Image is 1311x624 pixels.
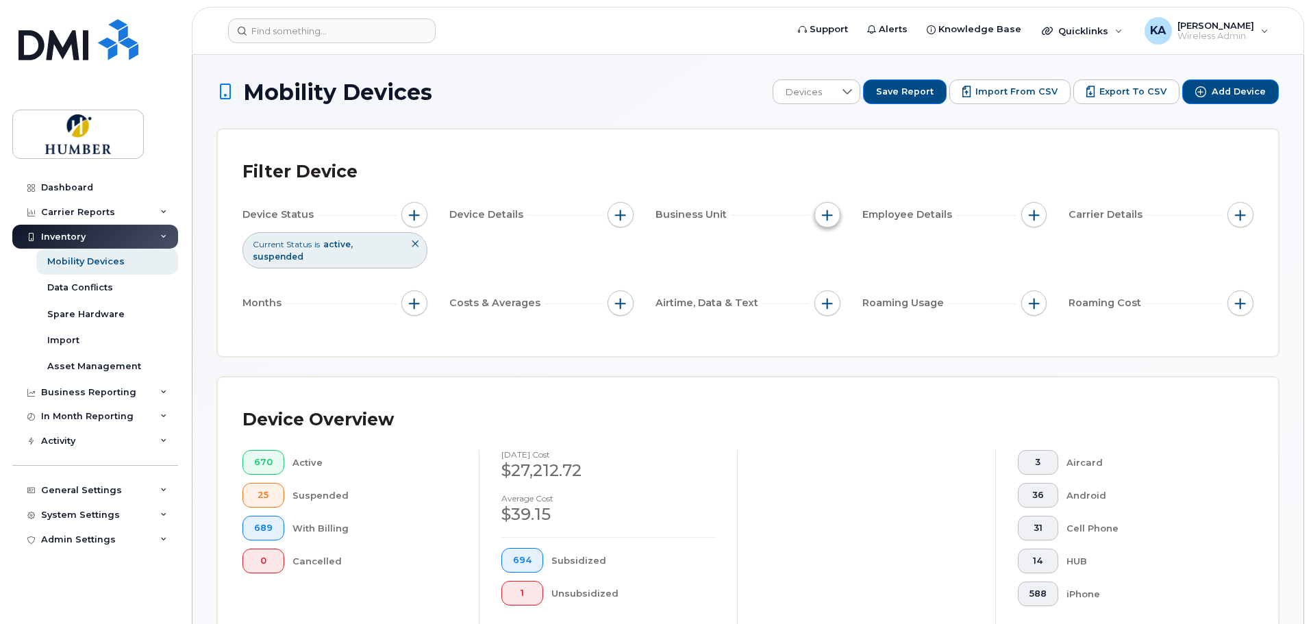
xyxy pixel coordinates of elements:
button: 1 [501,581,543,606]
span: Current Status [253,238,312,250]
span: is [314,238,320,250]
div: With Billing [292,516,458,540]
div: Cancelled [292,549,458,573]
span: suspended [253,251,303,262]
span: Months [242,296,286,310]
span: 31 [1029,523,1047,534]
button: 588 [1018,582,1058,606]
button: Add Device [1182,79,1279,104]
div: Filter Device [242,154,358,190]
span: Device Status [242,208,318,222]
button: 0 [242,549,284,573]
span: Roaming Usage [862,296,948,310]
span: Carrier Details [1069,208,1147,222]
span: Roaming Cost [1069,296,1145,310]
button: 3 [1018,450,1058,475]
span: 689 [254,523,273,534]
button: 14 [1018,549,1058,573]
h4: Average cost [501,494,715,503]
button: 670 [242,450,284,475]
div: Device Overview [242,402,394,438]
div: Unsubsidized [551,581,716,606]
button: Export to CSV [1073,79,1179,104]
span: Devices [773,80,834,105]
span: 588 [1029,588,1047,599]
span: 25 [254,490,273,501]
button: 689 [242,516,284,540]
button: 31 [1018,516,1058,540]
button: 694 [501,548,543,573]
span: active [323,239,353,249]
span: 36 [1029,490,1047,501]
span: Airtime, Data & Text [655,296,762,310]
button: 25 [242,483,284,508]
div: Subsidized [551,548,716,573]
span: Business Unit [655,208,731,222]
div: $27,212.72 [501,459,715,482]
span: Mobility Devices [243,80,432,104]
div: Suspended [292,483,458,508]
span: 14 [1029,556,1047,566]
span: Save Report [876,86,934,98]
span: 670 [254,457,273,468]
span: Costs & Averages [449,296,545,310]
div: Cell Phone [1066,516,1232,540]
span: 0 [254,556,273,566]
span: 3 [1029,457,1047,468]
button: 36 [1018,483,1058,508]
span: 694 [513,555,532,566]
button: Save Report [863,79,947,104]
span: 1 [513,588,532,599]
button: Import from CSV [949,79,1071,104]
span: Export to CSV [1099,86,1166,98]
span: Add Device [1212,86,1266,98]
span: Import from CSV [975,86,1058,98]
h4: [DATE] cost [501,450,715,459]
span: Device Details [449,208,527,222]
span: Employee Details [862,208,956,222]
div: iPhone [1066,582,1232,606]
div: Aircard [1066,450,1232,475]
div: $39.15 [501,503,715,526]
div: HUB [1066,549,1232,573]
div: Android [1066,483,1232,508]
div: Active [292,450,458,475]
